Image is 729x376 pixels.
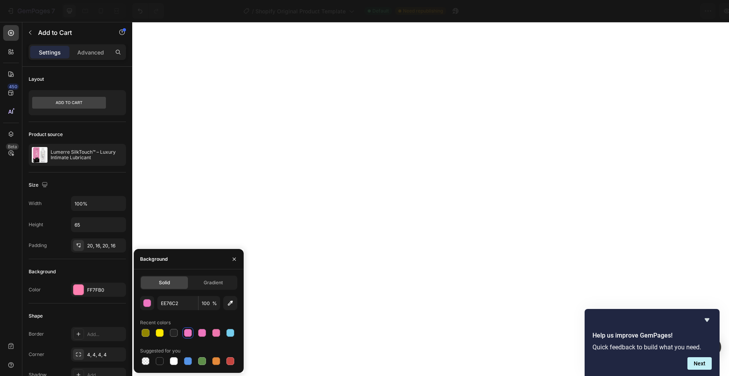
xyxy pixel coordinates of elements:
div: Corner [29,351,44,358]
span: Shopify Original Product Template [255,7,346,15]
p: Lumerre SilkTouch™ – Luxury Intimate Lubricant [51,149,123,160]
span: % [212,300,217,307]
span: Gradient [204,279,223,286]
div: Background [29,268,56,275]
input: Auto [71,218,126,232]
span: Save [654,8,667,15]
div: Shape [29,312,43,320]
div: Padding [29,242,47,249]
div: Height [29,221,43,228]
h2: Help us improve GemPages! [592,331,712,340]
p: Add to Cart [38,28,105,37]
div: Background [140,256,168,263]
button: Next question [687,357,712,370]
button: Save [648,3,674,19]
span: Assigned Products [577,7,627,15]
button: 7 [3,3,58,19]
input: Eg: FFFFFF [157,296,198,310]
div: Border [29,331,44,338]
div: 450 [7,84,19,90]
div: Size [29,180,49,191]
button: Hide survey [702,315,712,325]
div: 20, 16, 20, 16 [87,242,124,249]
span: / [252,7,254,15]
p: Advanced [77,48,104,56]
span: Need republishing [403,7,443,15]
div: Publish [683,7,703,15]
div: 4, 4, 4, 4 [87,351,124,358]
button: Assigned Products [570,3,645,19]
div: Help us improve GemPages! [592,315,712,370]
div: Width [29,200,42,207]
div: Add... [87,331,124,338]
div: Color [29,286,41,293]
div: FF7FB0 [87,287,124,294]
div: Product source [29,131,63,138]
button: Publish [677,3,710,19]
span: Solid [159,279,170,286]
div: Undo/Redo [132,3,164,19]
p: Settings [39,48,61,56]
div: Suggested for you [140,347,180,354]
div: Layout [29,76,44,83]
p: Quick feedback to build what you need. [592,343,712,351]
span: Default [372,7,389,15]
img: product feature img [32,147,47,163]
input: Auto [71,196,126,211]
div: Recent colors [140,319,171,326]
iframe: Design area [132,22,729,376]
div: Beta [6,143,19,150]
p: 7 [51,6,55,16]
